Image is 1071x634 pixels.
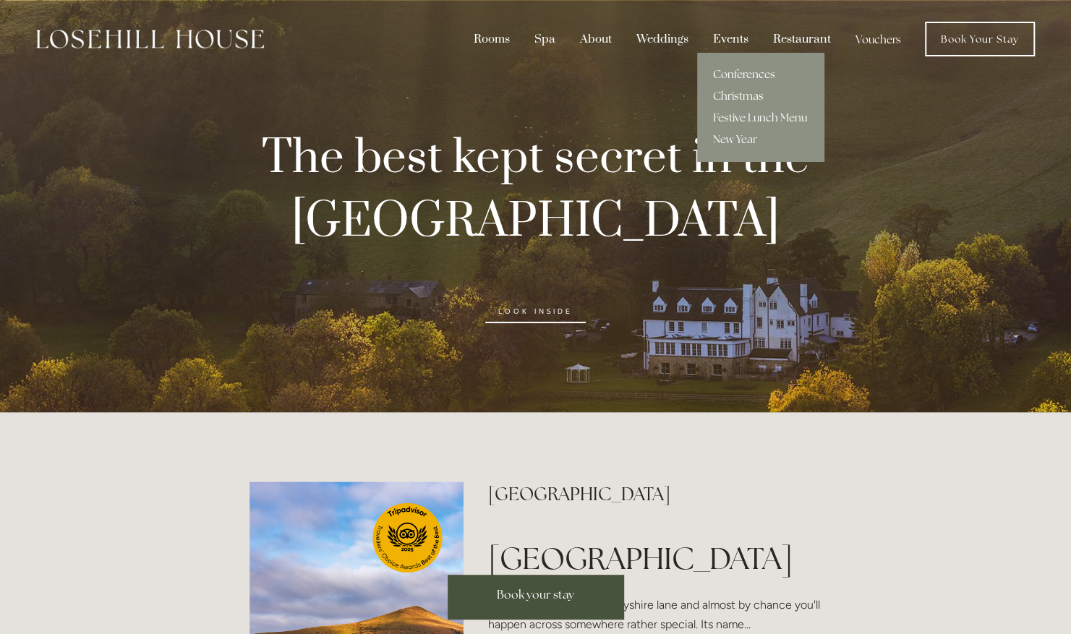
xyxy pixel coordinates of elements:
a: Vouchers [845,25,912,53]
a: Book your stay [448,575,624,620]
div: About [569,25,623,53]
a: New Year [697,129,824,150]
a: Festive Lunch Menu [697,107,824,129]
div: Events [702,25,759,53]
div: Weddings [626,25,699,53]
div: Spa [524,25,566,53]
h2: [GEOGRAPHIC_DATA] [488,481,822,507]
strong: The best kept secret in the [GEOGRAPHIC_DATA] [262,129,819,252]
a: Christmas [697,85,824,107]
div: Rooms [463,25,521,53]
a: Book Your Stay [925,22,1035,56]
h1: [GEOGRAPHIC_DATA] [488,537,822,580]
span: Book your stay [497,587,574,602]
img: Losehill House [36,30,264,48]
a: Conferences [697,64,824,85]
a: look inside [485,300,585,323]
div: Restaurant [762,25,842,53]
